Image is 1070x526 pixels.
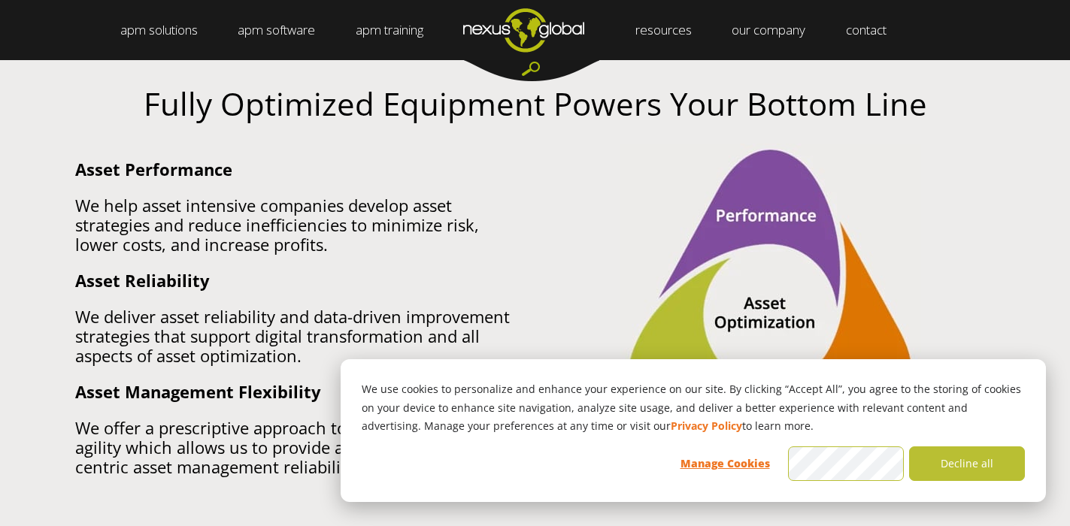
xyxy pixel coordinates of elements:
[75,307,524,365] p: We deliver asset reliability and data-driven improvement strategies that support digital transfor...
[75,382,524,401] p: Asset Management Flexibility
[75,271,524,290] p: Asset Reliability
[341,359,1046,502] div: Cookie banner
[788,446,904,481] button: Accept all
[75,195,524,254] p: We help asset intensive companies develop asset strategies and reduce inefficiencies to minimize ...
[671,417,742,436] a: Privacy Policy
[64,86,1006,121] h2: Fully Optimized Equipment Powers Your Bottom Line
[909,446,1025,481] button: Decline all
[620,144,921,434] img: asset-optimization
[362,380,1025,436] p: We use cookies to personalize and enhance your experience on our site. By clicking “Accept All”, ...
[75,159,524,179] p: Asset Performance
[667,446,783,481] button: Manage Cookies
[75,418,524,476] p: We offer a prescriptive approach to asset management agility which allows us to provide actionabl...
